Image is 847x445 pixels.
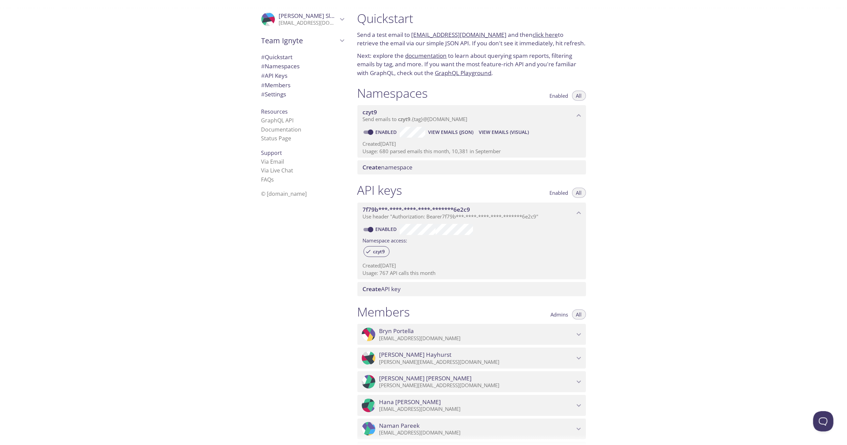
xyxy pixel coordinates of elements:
button: All [572,188,586,198]
span: [PERSON_NAME] [PERSON_NAME] [379,375,472,382]
span: # [261,90,265,98]
div: Quickstart [256,52,349,62]
button: View Emails (JSON) [425,127,476,138]
div: czyt9 [363,246,390,257]
p: [PERSON_NAME][EMAIL_ADDRESS][DOMAIN_NAME] [379,382,574,389]
span: Create [363,163,381,171]
a: documentation [405,52,447,60]
div: czyt9 namespace [357,105,586,126]
div: Team Ignyte [256,32,349,49]
button: Enabled [546,91,572,101]
span: API key [363,285,401,293]
div: Jason Yang [357,371,586,392]
div: Create API Key [357,282,586,296]
div: API Keys [256,71,349,80]
span: namespace [363,163,413,171]
span: Members [261,81,291,89]
button: All [572,91,586,101]
a: Via Live Chat [261,167,293,174]
span: View Emails (Visual) [479,128,529,136]
span: Namespaces [261,62,300,70]
a: Via Email [261,158,284,165]
iframe: Help Scout Beacon - Open [813,411,833,431]
p: Created [DATE] [363,140,581,147]
button: View Emails (Visual) [476,127,532,138]
h1: Quickstart [357,11,586,26]
h1: Members [357,304,410,320]
span: API Keys [261,72,288,79]
p: [EMAIL_ADDRESS][DOMAIN_NAME] [279,20,338,26]
span: View Emails (JSON) [428,128,473,136]
p: Usage: 680 parsed emails this month, 10,381 in September [363,148,581,155]
div: Naman Pareek [357,419,586,440]
span: Team Ignyte [261,36,338,45]
span: Naman Pareek [379,422,420,429]
span: czyt9 [369,249,389,255]
p: Next: explore the to learn about querying spam reports, filtering emails by tag, and more. If you... [357,51,586,77]
p: Created [DATE] [363,262,581,269]
div: Megan Slota [256,8,349,30]
span: Send emails to . {tag} @[DOMAIN_NAME] [363,116,468,122]
span: © [DOMAIN_NAME] [261,190,307,197]
span: [PERSON_NAME] Hayhurst [379,351,452,358]
a: Documentation [261,126,302,133]
button: Admins [547,309,572,320]
span: Quickstart [261,53,293,61]
div: Jacob Hayhurst [357,348,586,369]
span: czyt9 [363,108,377,116]
span: # [261,81,265,89]
div: Create namespace [357,160,586,174]
label: Namespace access: [363,235,407,245]
div: Team Settings [256,90,349,99]
span: Settings [261,90,286,98]
a: Status Page [261,135,291,142]
span: Resources [261,108,288,115]
span: Hana [PERSON_NAME] [379,398,441,406]
p: Send a test email to and then to retrieve the email via our simple JSON API. If you don't see it ... [357,30,586,48]
span: # [261,53,265,61]
a: Enabled [375,129,400,135]
span: czyt9 [398,116,411,122]
p: [EMAIL_ADDRESS][DOMAIN_NAME] [379,335,574,342]
a: GraphQL API [261,117,294,124]
div: Members [256,80,349,90]
button: Enabled [546,188,572,198]
span: [PERSON_NAME] Slota [279,12,339,20]
span: Bryn Portella [379,327,414,335]
span: Create [363,285,381,293]
h1: Namespaces [357,86,428,101]
a: GraphQL Playground [435,69,492,77]
a: FAQ [261,176,274,183]
span: # [261,62,265,70]
p: [PERSON_NAME][EMAIL_ADDRESS][DOMAIN_NAME] [379,359,574,366]
h1: API keys [357,183,402,198]
p: [EMAIL_ADDRESS][DOMAIN_NAME] [379,406,574,413]
span: s [272,176,274,183]
span: # [261,72,265,79]
a: [EMAIL_ADDRESS][DOMAIN_NAME] [411,31,507,39]
div: Bryn Portella [357,324,586,345]
span: Support [261,149,282,157]
a: Enabled [375,226,400,232]
div: Hana Shen [357,395,586,416]
div: Namespaces [256,62,349,71]
button: All [572,309,586,320]
p: Usage: 767 API calls this month [363,270,581,277]
p: [EMAIL_ADDRESS][DOMAIN_NAME] [379,429,574,436]
a: click here [533,31,558,39]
